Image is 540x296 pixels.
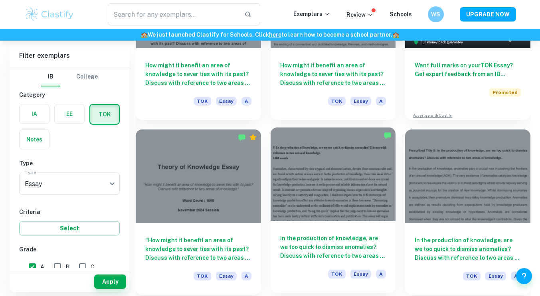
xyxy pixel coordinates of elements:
span: A [511,272,521,280]
h6: In the production of knowledge, are we too quick to dismiss anomalies? Discuss with reference to ... [415,236,521,262]
span: TOK [328,270,346,278]
button: IA [20,104,49,123]
span: A [241,97,251,106]
button: Select [19,221,120,235]
span: Essay [216,97,237,106]
span: 🏫 [141,31,148,38]
span: Essay [350,97,371,106]
input: Search for any exemplars... [108,3,238,25]
button: TOK [90,105,119,124]
img: Marked [238,133,246,141]
a: here [269,31,281,38]
img: Marked [384,131,392,139]
div: Filter type choice [41,67,98,86]
span: A [376,270,386,278]
h6: How might it benefit an area of knowledge to sever ties with its past? Discuss with reference to ... [280,61,386,87]
h6: Criteria [19,208,120,216]
h6: Want full marks on your TOK Essay ? Get expert feedback from an IB examiner! [415,61,521,78]
span: B [65,263,69,271]
button: WS [428,6,444,22]
button: Help and Feedback [516,268,532,284]
h6: In the production of knowledge, are we too quick to dismiss anomalies? Discuss with reference to ... [280,234,386,260]
h6: Category [19,90,120,99]
h6: Filter exemplars [10,45,129,67]
h6: “How might it benefit an area of knowledge to sever ties with its past? Discuss with reference to... [145,236,251,262]
span: A [40,263,44,271]
p: Exemplars [293,10,330,18]
a: “How might it benefit an area of knowledge to sever ties with its past? Discuss with reference to... [136,129,261,295]
div: Essay [19,173,120,195]
span: Essay [485,272,506,280]
button: UPGRADE NOW [460,7,516,22]
span: Promoted [489,88,521,97]
span: TOK [194,97,211,106]
span: A [241,272,251,280]
h6: We just launched Clastify for Schools. Click to learn how to become a school partner. [2,30,538,39]
img: Clastify logo [24,6,75,22]
h6: Grade [19,245,120,254]
a: In the production of knowledge, are we too quick to dismiss anomalies? Discuss with reference to ... [405,129,530,295]
a: Advertise with Clastify [413,113,452,118]
h6: Type [19,159,120,168]
span: C [91,263,95,271]
p: Review [346,10,374,19]
span: TOK [463,272,481,280]
h6: How might it benefit an area of knowledge to sever ties with its past? Discuss with reference to ... [145,61,251,87]
label: Type [25,169,36,176]
button: EE [55,104,84,123]
a: Schools [390,11,412,18]
button: Notes [20,130,49,149]
a: In the production of knowledge, are we too quick to dismiss anomalies? Discuss with reference to ... [271,129,396,295]
span: A [376,97,386,106]
span: Essay [216,272,237,280]
span: TOK [194,272,211,280]
div: Premium [249,133,257,141]
h6: WS [431,10,440,19]
button: IB [41,67,60,86]
button: College [76,67,98,86]
span: 🏫 [392,31,399,38]
button: Apply [94,274,126,289]
span: TOK [328,97,346,106]
span: Essay [350,270,371,278]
